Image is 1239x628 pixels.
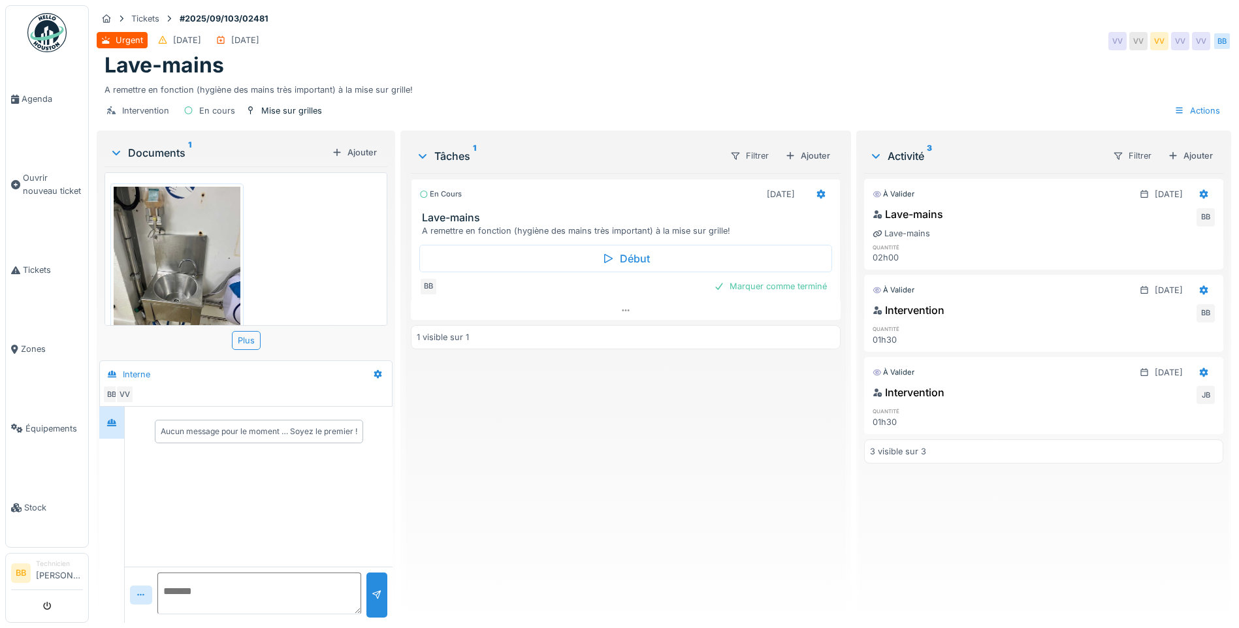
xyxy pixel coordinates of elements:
[188,145,191,161] sup: 1
[199,104,235,117] div: En cours
[23,264,83,276] span: Tickets
[873,302,944,318] div: Intervention
[873,206,943,222] div: Lave-mains
[1197,208,1215,227] div: BB
[873,334,984,346] div: 01h30
[261,104,322,117] div: Mise sur grilles
[1197,386,1215,404] div: JB
[709,277,832,295] div: Marquer comme terminé
[22,93,83,105] span: Agenda
[422,225,835,237] div: A remettre en fonction (hygiène des mains très important) à la mise sur grille!
[873,285,914,296] div: À valider
[161,426,357,437] div: Aucun message pour le moment … Soyez le premier !
[24,501,83,514] span: Stock
[114,187,240,355] img: te7kyljspl0igyb8jehbzejwkx81
[1108,32,1127,50] div: VV
[105,78,1223,96] div: A remettre en fonction (hygiène des mains très important) à la mise sur grille!
[173,34,201,46] div: [DATE]
[327,144,382,161] div: Ajouter
[1155,284,1183,296] div: [DATE]
[870,445,926,458] div: 3 visible sur 3
[21,343,83,355] span: Zones
[1107,146,1157,165] div: Filtrer
[6,389,88,468] a: Équipements
[27,13,67,52] img: Badge_color-CXgf-gQk.svg
[873,324,984,333] h6: quantité
[873,189,914,200] div: À valider
[25,422,83,435] span: Équipements
[36,559,83,587] li: [PERSON_NAME]
[116,34,143,46] div: Urgent
[11,559,83,590] a: BB Technicien[PERSON_NAME]
[1171,32,1189,50] div: VV
[780,147,835,165] div: Ajouter
[873,251,984,264] div: 02h00
[422,212,835,224] h3: Lave-mains
[110,145,327,161] div: Documents
[1192,32,1210,50] div: VV
[231,34,259,46] div: [DATE]
[417,331,469,343] div: 1 visible sur 1
[473,148,476,164] sup: 1
[1197,304,1215,322] div: BB
[36,559,83,569] div: Technicien
[103,385,121,403] div: BB
[105,53,224,78] h1: Lave-mains
[873,243,984,251] h6: quantité
[1163,147,1218,165] div: Ajouter
[419,245,832,272] div: Début
[1213,32,1231,50] div: BB
[1155,366,1183,379] div: [DATE]
[23,172,83,196] span: Ouvrir nouveau ticket
[927,148,932,164] sup: 3
[174,12,274,25] strong: #2025/09/103/02481
[1168,101,1226,120] div: Actions
[724,146,775,165] div: Filtrer
[416,148,719,164] div: Tâches
[419,189,462,200] div: En cours
[873,385,944,400] div: Intervention
[1155,188,1183,200] div: [DATE]
[873,227,930,240] div: Lave-mains
[232,331,261,350] div: Plus
[6,59,88,138] a: Agenda
[767,188,795,200] div: [DATE]
[6,138,88,230] a: Ouvrir nouveau ticket
[11,563,31,583] li: BB
[6,230,88,309] a: Tickets
[1129,32,1148,50] div: VV
[123,368,150,381] div: Interne
[873,407,984,415] h6: quantité
[1150,32,1168,50] div: VV
[6,309,88,388] a: Zones
[869,148,1102,164] div: Activité
[131,12,159,25] div: Tickets
[419,277,438,296] div: BB
[116,385,134,403] div: VV
[122,104,169,117] div: Intervention
[6,468,88,547] a: Stock
[873,367,914,378] div: À valider
[873,416,984,428] div: 01h30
